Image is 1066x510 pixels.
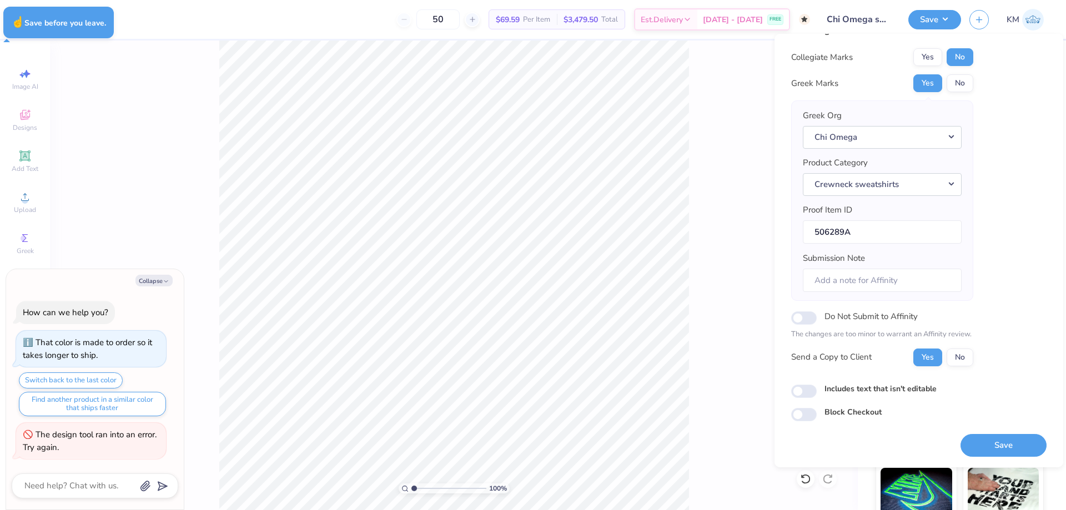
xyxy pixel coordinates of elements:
[908,10,961,29] button: Save
[19,372,123,388] button: Switch back to the last color
[947,74,973,92] button: No
[803,173,962,196] button: Crewneck sweatshirts
[641,14,683,26] span: Est. Delivery
[803,252,865,265] label: Submission Note
[818,8,900,31] input: Untitled Design
[12,82,38,91] span: Image AI
[803,204,852,216] label: Proof Item ID
[913,349,942,366] button: Yes
[23,337,152,361] div: That color is made to order so it takes longer to ship.
[803,109,842,122] label: Greek Org
[947,349,973,366] button: No
[12,164,38,173] span: Add Text
[824,383,937,395] label: Includes text that isn't editable
[1022,9,1044,31] img: Karl Michael Narciza
[564,14,598,26] span: $3,479.50
[135,275,173,286] button: Collapse
[803,156,868,169] label: Product Category
[23,307,108,318] div: How can we help you?
[791,77,838,90] div: Greek Marks
[23,429,157,453] div: The design tool ran into an error. Try again.
[703,14,763,26] span: [DATE] - [DATE]
[824,309,918,324] label: Do Not Submit to Affinity
[791,51,853,64] div: Collegiate Marks
[913,74,942,92] button: Yes
[489,483,507,493] span: 100 %
[13,123,37,132] span: Designs
[824,406,882,418] label: Block Checkout
[601,14,618,26] span: Total
[19,392,166,416] button: Find another product in a similar color that ships faster
[17,246,34,255] span: Greek
[803,126,962,149] button: Chi Omega
[961,434,1047,457] button: Save
[791,329,973,340] p: The changes are too minor to warrant an Affinity review.
[496,14,520,26] span: $69.59
[913,48,942,66] button: Yes
[1007,13,1019,26] span: KM
[14,205,36,214] span: Upload
[416,9,460,29] input: – –
[791,351,872,363] div: Send a Copy to Client
[803,269,962,292] input: Add a note for Affinity
[770,16,781,23] span: FREE
[523,14,550,26] span: Per Item
[947,48,973,66] button: No
[1007,9,1044,31] a: KM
